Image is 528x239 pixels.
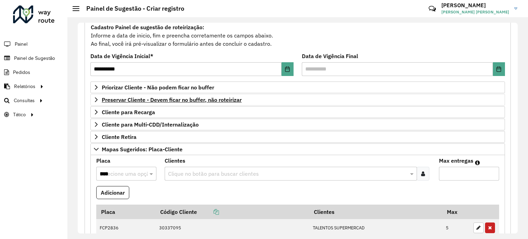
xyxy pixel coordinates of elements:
label: Data de Vigência Inicial [90,52,153,60]
th: Código Cliente [155,205,309,219]
a: Mapas Sugeridos: Placa-Cliente [90,143,505,155]
a: Cliente para Recarga [90,106,505,118]
span: Preservar Cliente - Devem ficar no buffer, não roteirizar [102,97,242,102]
h3: [PERSON_NAME] [441,2,509,9]
button: Adicionar [96,186,129,199]
td: TALENTOS SUPERMERCAD [309,219,442,237]
th: Max [442,205,470,219]
span: Priorizar Cliente - Não podem ficar no buffer [102,85,214,90]
a: Cliente para Multi-CDD/Internalização [90,119,505,130]
h2: Painel de Sugestão - Criar registro [79,5,184,12]
button: Choose Date [493,62,505,76]
a: Copiar [197,208,219,215]
span: Mapas Sugeridos: Placa-Cliente [102,146,183,152]
span: Painel [15,41,27,48]
strong: Cadastro Painel de sugestão de roteirização: [91,24,204,31]
td: 5 [442,219,470,237]
a: Preservar Cliente - Devem ficar no buffer, não roteirizar [90,94,505,106]
span: Cliente para Recarga [102,109,155,115]
span: Relatórios [14,83,35,90]
label: Max entregas [439,156,473,165]
a: Contato Rápido [425,1,440,16]
span: Consultas [14,97,35,104]
em: Máximo de clientes que serão colocados na mesma rota com os clientes informados [475,160,480,165]
span: Cliente Retira [102,134,136,140]
td: 30337095 [155,219,309,237]
label: Clientes [165,156,185,165]
span: Cliente para Multi-CDD/Internalização [102,122,199,127]
a: Priorizar Cliente - Não podem ficar no buffer [90,82,505,93]
span: Pedidos [13,69,30,76]
a: Cliente Retira [90,131,505,143]
span: [PERSON_NAME] [PERSON_NAME] [441,9,509,15]
span: Painel de Sugestão [14,55,55,62]
th: Clientes [309,205,442,219]
th: Placa [96,205,155,219]
td: FCP2836 [96,219,155,237]
label: Placa [96,156,110,165]
button: Choose Date [282,62,294,76]
label: Data de Vigência Final [302,52,358,60]
div: Informe a data de inicio, fim e preencha corretamente os campos abaixo. Ao final, você irá pré-vi... [90,23,505,48]
span: Tático [13,111,26,118]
